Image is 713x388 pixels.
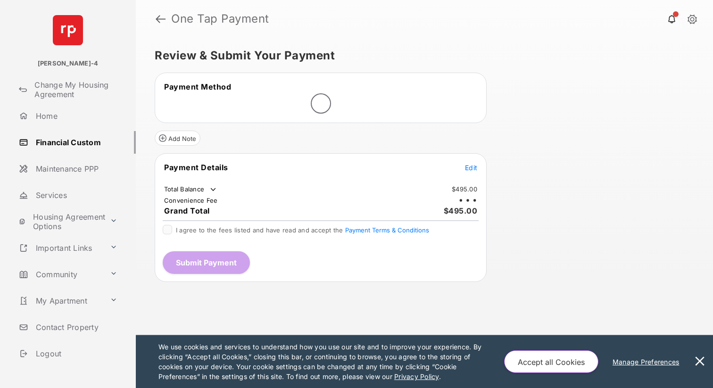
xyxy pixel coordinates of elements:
[15,342,136,365] a: Logout
[53,15,83,45] img: svg+xml;base64,PHN2ZyB4bWxucz0iaHR0cDovL3d3dy53My5vcmcvMjAwMC9zdmciIHdpZHRoPSI2NCIgaGVpZ2h0PSI2NC...
[15,105,136,127] a: Home
[15,237,106,259] a: Important Links
[15,157,136,180] a: Maintenance PPP
[15,131,136,154] a: Financial Custom
[164,163,228,172] span: Payment Details
[164,185,218,194] td: Total Balance
[164,82,231,91] span: Payment Method
[155,131,200,146] button: Add Note
[451,185,478,193] td: $495.00
[394,372,439,380] u: Privacy Policy
[15,184,136,206] a: Services
[465,164,477,172] span: Edit
[444,206,478,215] span: $495.00
[613,358,683,366] u: Manage Preferences
[465,163,477,172] button: Edit
[15,289,106,312] a: My Apartment
[171,13,269,25] strong: One Tap Payment
[164,196,218,205] td: Convenience Fee
[155,50,687,61] h5: Review & Submit Your Payment
[504,350,598,373] button: Accept all Cookies
[15,316,136,338] a: Contact Property
[38,59,99,68] p: [PERSON_NAME]-4
[15,263,106,286] a: Community
[176,226,429,234] span: I agree to the fees listed and have read and accept the
[15,78,136,101] a: Change My Housing Agreement
[163,251,250,274] button: Submit Payment
[164,206,210,215] span: Grand Total
[345,226,429,234] button: I agree to the fees listed and have read and accept the
[158,342,484,381] p: We use cookies and services to understand how you use our site and to improve your experience. By...
[15,210,106,233] a: Housing Agreement Options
